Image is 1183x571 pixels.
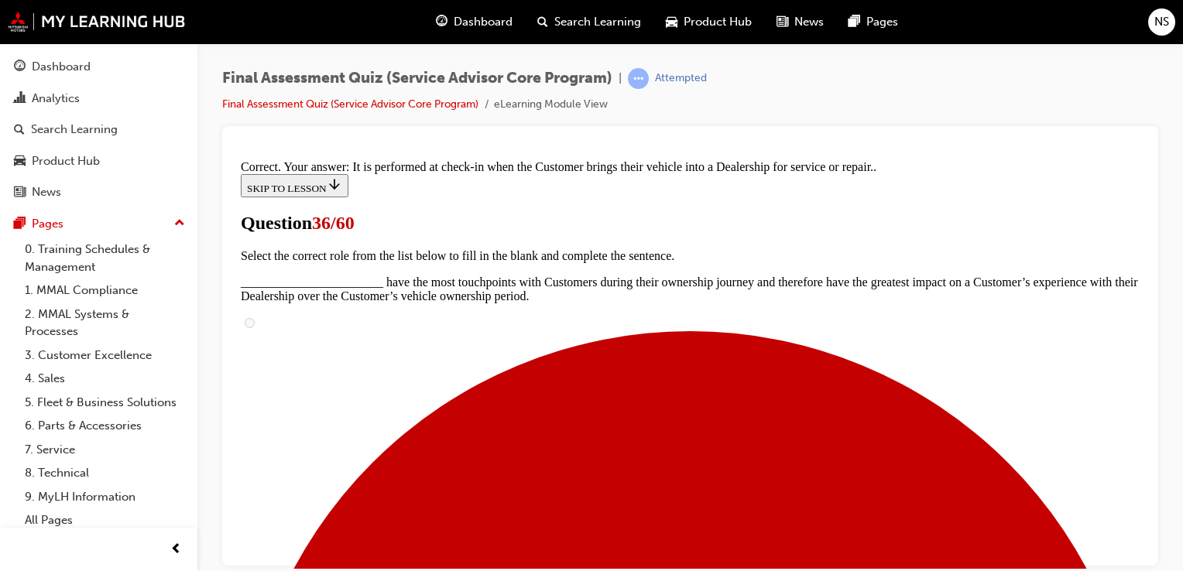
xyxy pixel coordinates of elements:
span: Dashboard [454,13,513,31]
button: NS [1148,9,1175,36]
span: SKIP TO LESSON [12,29,108,40]
span: guage-icon [14,60,26,74]
a: Product Hub [6,147,191,176]
a: pages-iconPages [836,6,910,38]
a: 5. Fleet & Business Solutions [19,391,191,415]
a: 1. MMAL Compliance [19,279,191,303]
span: news-icon [777,12,788,32]
div: Pages [32,215,63,233]
a: All Pages [19,508,191,532]
span: search-icon [14,123,25,137]
a: news-iconNews [764,6,836,38]
span: learningRecordVerb_ATTEMPT-icon [628,68,649,89]
button: DashboardAnalyticsSearch LearningProduct HubNews [6,50,191,210]
span: NS [1154,13,1169,31]
span: news-icon [14,186,26,200]
span: News [794,13,824,31]
a: 6. Parts & Accessories [19,414,191,438]
a: Final Assessment Quiz (Service Advisor Core Program) [222,97,478,111]
div: Attempted [655,71,707,86]
span: car-icon [666,12,677,32]
a: car-iconProduct Hub [653,6,764,38]
div: Correct. Your answer: It is performed at check-in when the Customer brings their vehicle into a D... [6,6,905,20]
div: Analytics [32,90,80,108]
span: pages-icon [849,12,860,32]
button: Pages [6,210,191,238]
span: Final Assessment Quiz (Service Advisor Core Program) [222,70,612,87]
a: 4. Sales [19,367,191,391]
button: SKIP TO LESSON [6,20,114,43]
span: Search Learning [554,13,641,31]
span: Product Hub [684,13,752,31]
span: car-icon [14,155,26,169]
a: 2. MMAL Systems & Processes [19,303,191,344]
span: pages-icon [14,217,26,231]
a: 7. Service [19,438,191,462]
span: | [619,70,622,87]
span: search-icon [537,12,548,32]
a: 9. MyLH Information [19,485,191,509]
span: guage-icon [436,12,447,32]
div: Dashboard [32,58,91,76]
a: News [6,178,191,207]
li: eLearning Module View [494,96,608,114]
span: up-icon [174,214,185,234]
div: Product Hub [32,152,100,170]
a: 3. Customer Excellence [19,344,191,368]
a: 8. Technical [19,461,191,485]
div: Search Learning [31,121,118,138]
a: Search Learning [6,115,191,144]
span: chart-icon [14,92,26,106]
a: search-iconSearch Learning [525,6,653,38]
a: Dashboard [6,53,191,81]
span: prev-icon [170,540,182,559]
a: Analytics [6,84,191,113]
img: mmal [8,12,186,32]
div: News [32,183,61,201]
a: 0. Training Schedules & Management [19,238,191,279]
a: guage-iconDashboard [423,6,525,38]
span: Pages [866,13,898,31]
